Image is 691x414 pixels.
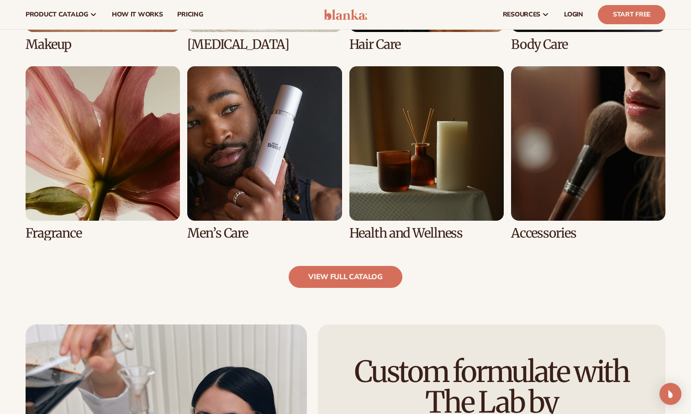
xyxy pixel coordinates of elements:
[187,37,342,52] h3: [MEDICAL_DATA]
[26,66,180,240] div: 5 / 8
[26,37,180,52] h3: Makeup
[503,11,540,18] span: resources
[112,11,163,18] span: How It Works
[511,66,665,240] div: 8 / 8
[511,37,665,52] h3: Body Care
[349,66,504,240] div: 7 / 8
[564,11,583,18] span: LOGIN
[324,9,367,20] img: logo
[187,66,342,240] div: 6 / 8
[26,11,88,18] span: product catalog
[177,11,203,18] span: pricing
[659,383,681,405] div: Open Intercom Messenger
[289,266,402,288] a: view full catalog
[598,5,665,24] a: Start Free
[349,37,504,52] h3: Hair Care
